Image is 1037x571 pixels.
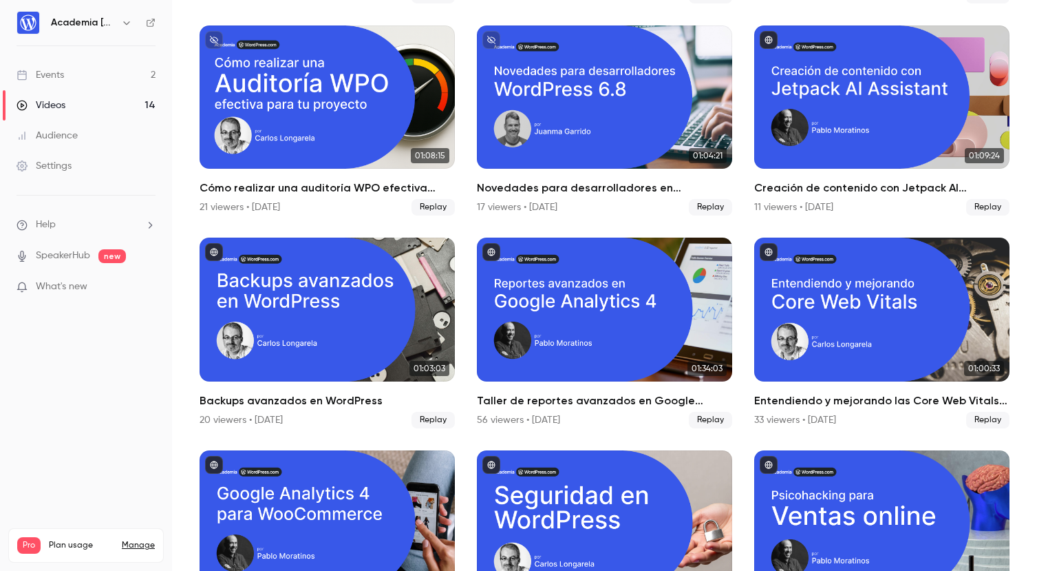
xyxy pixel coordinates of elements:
[689,148,727,163] span: 01:04:21
[409,361,449,376] span: 01:03:03
[17,68,64,82] div: Events
[687,361,727,376] span: 01:34:03
[754,238,1009,428] a: 01:00:33Entendiendo y mejorando las Core Web Vitals de nuestro WordPress33 viewers • [DATE]Replay
[966,199,1009,216] span: Replay
[754,25,1009,216] li: Creación de contenido con Jetpack AI Assistant
[200,393,455,409] h2: Backups avanzados en WordPress
[411,148,449,163] span: 01:08:15
[49,540,114,551] span: Plan usage
[760,456,778,474] button: published
[205,31,223,49] button: unpublished
[477,413,560,427] div: 56 viewers • [DATE]
[754,200,833,214] div: 11 viewers • [DATE]
[477,25,732,216] a: 01:04:21Novedades para desarrolladores en WordPress 6.817 viewers • [DATE]Replay
[17,537,41,554] span: Pro
[411,412,455,428] span: Replay
[205,243,223,261] button: published
[477,180,732,196] h2: Novedades para desarrolladores en WordPress 6.8
[17,12,39,34] img: Academia WordPress.com
[754,25,1009,216] a: 01:09:24Creación de contenido con Jetpack AI Assistant11 viewers • [DATE]Replay
[205,456,223,474] button: published
[200,238,455,428] li: Backups avanzados en WordPress
[17,218,156,232] li: help-dropdown-opener
[482,456,500,474] button: published
[754,180,1009,196] h2: Creación de contenido con Jetpack AI Assistant
[477,393,732,409] h2: Taller de reportes avanzados en Google Analytics 4
[200,25,455,216] li: Cómo realizar una auditoría WPO efectiva para tu proyecto
[964,361,1004,376] span: 01:00:33
[200,180,455,196] h2: Cómo realizar una auditoría WPO efectiva para tu proyecto
[122,540,155,551] a: Manage
[17,159,72,173] div: Settings
[477,200,557,214] div: 17 viewers • [DATE]
[477,238,732,428] li: Taller de reportes avanzados en Google Analytics 4
[98,249,126,263] span: new
[754,393,1009,409] h2: Entendiendo y mejorando las Core Web Vitals de nuestro WordPress
[760,243,778,261] button: published
[482,31,500,49] button: unpublished
[36,249,90,263] a: SpeakerHub
[482,243,500,261] button: published
[966,412,1009,428] span: Replay
[965,148,1004,163] span: 01:09:24
[689,199,732,216] span: Replay
[200,238,455,428] a: 01:03:03Backups avanzados en WordPress20 viewers • [DATE]Replay
[51,16,116,30] h6: Academia [DOMAIN_NAME]
[477,238,732,428] a: 01:34:03Taller de reportes avanzados en Google Analytics 456 viewers • [DATE]Replay
[754,413,836,427] div: 33 viewers • [DATE]
[689,412,732,428] span: Replay
[36,280,87,294] span: What's new
[200,25,455,216] a: 01:08:15Cómo realizar una auditoría WPO efectiva para tu proyecto21 viewers • [DATE]Replay
[200,200,280,214] div: 21 viewers • [DATE]
[17,98,65,112] div: Videos
[139,281,156,293] iframe: Noticeable Trigger
[17,129,78,143] div: Audience
[477,25,732,216] li: Novedades para desarrolladores en WordPress 6.8
[760,31,778,49] button: published
[200,413,283,427] div: 20 viewers • [DATE]
[36,218,56,232] span: Help
[411,199,455,216] span: Replay
[754,238,1009,428] li: Entendiendo y mejorando las Core Web Vitals de nuestro WordPress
